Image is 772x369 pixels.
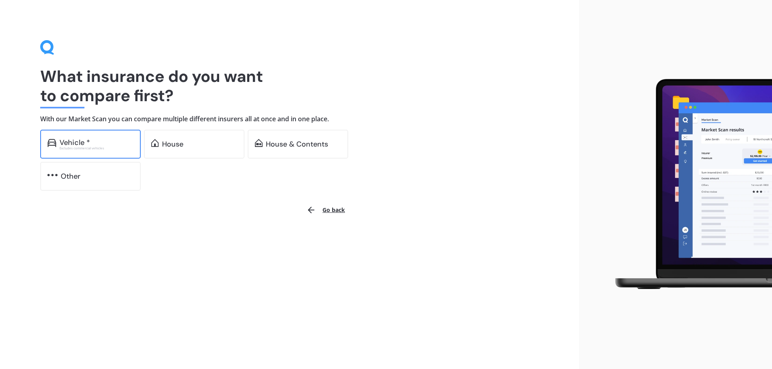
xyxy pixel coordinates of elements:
img: laptop.webp [604,74,772,295]
img: home-and-contents.b802091223b8502ef2dd.svg [255,139,263,147]
div: Other [61,172,80,180]
div: House & Contents [266,140,328,148]
img: car.f15378c7a67c060ca3f3.svg [47,139,56,147]
img: home.91c183c226a05b4dc763.svg [151,139,159,147]
img: other.81dba5aafe580aa69f38.svg [47,171,57,179]
h4: With our Market Scan you can compare multiple different insurers all at once and in one place. [40,115,539,123]
h1: What insurance do you want to compare first? [40,67,539,105]
div: Excludes commercial vehicles [60,147,133,150]
button: Go back [302,200,350,220]
div: House [162,140,183,148]
div: Vehicle * [60,139,90,147]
